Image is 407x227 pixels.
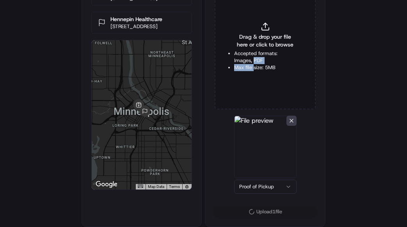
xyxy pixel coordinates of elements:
a: Report errors in the road map or imagery to Google [185,184,189,189]
button: Map Data [148,184,164,189]
p: Hennepin Healthcare [110,15,162,23]
p: [STREET_ADDRESS] [110,23,162,30]
a: Open this area in Google Maps (opens a new window) [94,179,119,189]
img: Google [94,179,119,189]
li: Accepted formats: Images, PDF [234,50,296,64]
span: Drag & drop your file here or click to browse [234,33,296,48]
button: Keyboard shortcuts [138,184,143,188]
img: File preview [234,116,297,178]
li: Max file size: 5MB [234,64,296,71]
a: Terms (opens in new tab) [169,184,180,189]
